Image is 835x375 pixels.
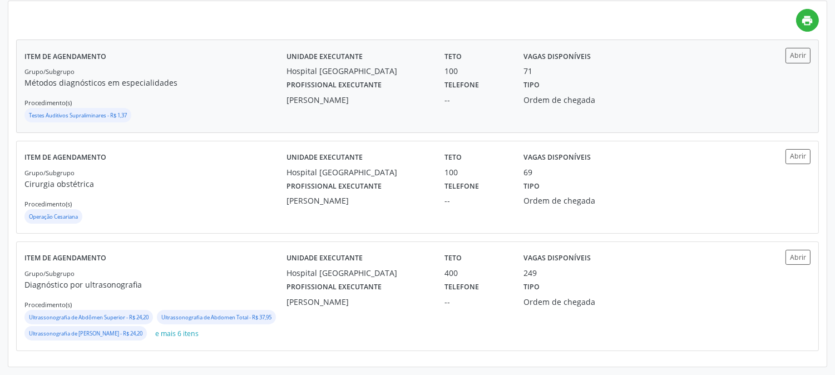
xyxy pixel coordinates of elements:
[24,98,72,107] small: Procedimento(s)
[785,48,811,63] button: Abrir
[523,94,626,106] div: Ordem de chegada
[24,77,286,88] p: Métodos diagnósticos em especialidades
[286,296,429,308] div: [PERSON_NAME]
[523,267,537,279] div: 249
[523,149,591,166] label: Vagas disponíveis
[523,296,626,308] div: Ordem de chegada
[785,149,811,164] button: Abrir
[444,166,508,178] div: 100
[24,149,106,166] label: Item de agendamento
[444,77,479,94] label: Telefone
[24,67,75,76] small: Grupo/Subgrupo
[444,195,508,206] div: --
[24,48,106,65] label: Item de agendamento
[286,279,382,296] label: Profissional executante
[286,65,429,77] div: Hospital [GEOGRAPHIC_DATA]
[523,166,532,178] div: 69
[161,314,271,321] small: Ultrassonografia de Abdomen Total - R$ 37,95
[802,14,814,27] i: print
[444,48,462,65] label: Teto
[286,77,382,94] label: Profissional executante
[523,250,591,267] label: Vagas disponíveis
[24,178,286,190] p: Cirurgia obstétrica
[24,279,286,290] p: Diagnóstico por ultrasonografia
[444,250,462,267] label: Teto
[286,250,363,267] label: Unidade executante
[24,250,106,267] label: Item de agendamento
[286,94,429,106] div: [PERSON_NAME]
[444,65,508,77] div: 100
[444,94,508,106] div: --
[796,9,819,32] a: print
[24,169,75,177] small: Grupo/Subgrupo
[785,250,811,265] button: Abrir
[523,77,540,94] label: Tipo
[444,267,508,279] div: 400
[286,48,363,65] label: Unidade executante
[24,269,75,278] small: Grupo/Subgrupo
[523,48,591,65] label: Vagas disponíveis
[29,330,142,337] small: Ultrassonografia de [PERSON_NAME] - R$ 24,20
[444,178,479,195] label: Telefone
[444,296,508,308] div: --
[286,178,382,195] label: Profissional executante
[286,267,429,279] div: Hospital [GEOGRAPHIC_DATA]
[29,314,149,321] small: Ultrassonografia de Abdômen Superior - R$ 24,20
[286,149,363,166] label: Unidade executante
[286,166,429,178] div: Hospital [GEOGRAPHIC_DATA]
[523,178,540,195] label: Tipo
[444,279,479,296] label: Telefone
[523,279,540,296] label: Tipo
[29,213,78,220] small: Operação Cesariana
[523,195,626,206] div: Ordem de chegada
[286,195,429,206] div: [PERSON_NAME]
[523,65,532,77] div: 71
[151,326,203,341] button: e mais 6 itens
[24,300,72,309] small: Procedimento(s)
[444,149,462,166] label: Teto
[29,112,127,119] small: Testes Auditivos Supraliminares - R$ 1,37
[24,200,72,208] small: Procedimento(s)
